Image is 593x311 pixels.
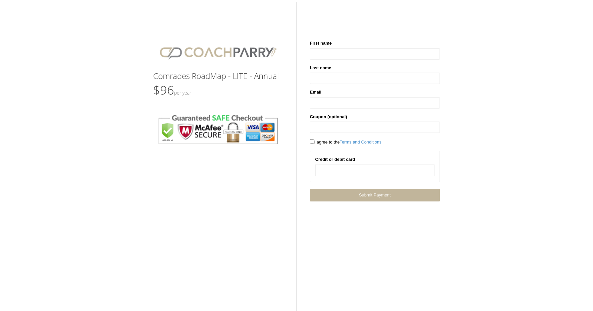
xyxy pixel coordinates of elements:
[310,140,382,145] span: I agree to the
[359,192,391,197] span: Submit Payment
[174,90,191,96] small: Per Year
[310,89,322,96] label: Email
[310,40,332,47] label: First name
[310,65,331,71] label: Last name
[315,156,355,163] label: Credit or debit card
[340,140,382,145] a: Terms and Conditions
[153,40,283,65] img: CPlogo.png
[153,72,283,80] h3: Comrades RoadMap - LITE - Annual
[320,167,430,173] iframe: Secure payment input frame
[310,114,347,120] label: Coupon (optional)
[153,82,191,98] span: $96
[310,189,440,201] a: Submit Payment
